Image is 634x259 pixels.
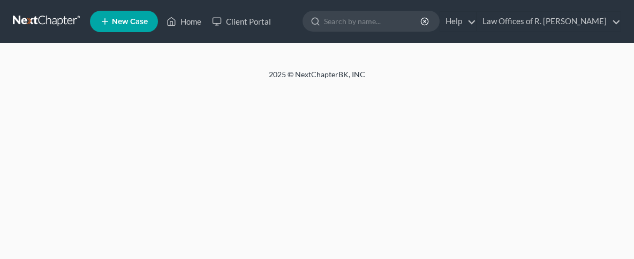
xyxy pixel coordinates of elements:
a: Home [161,12,207,31]
input: Search by name... [324,11,422,31]
a: Help [440,12,476,31]
a: Law Offices of R. [PERSON_NAME] [477,12,621,31]
a: Client Portal [207,12,276,31]
div: 2025 © NextChapterBK, INC [60,69,574,88]
span: New Case [112,18,148,26]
